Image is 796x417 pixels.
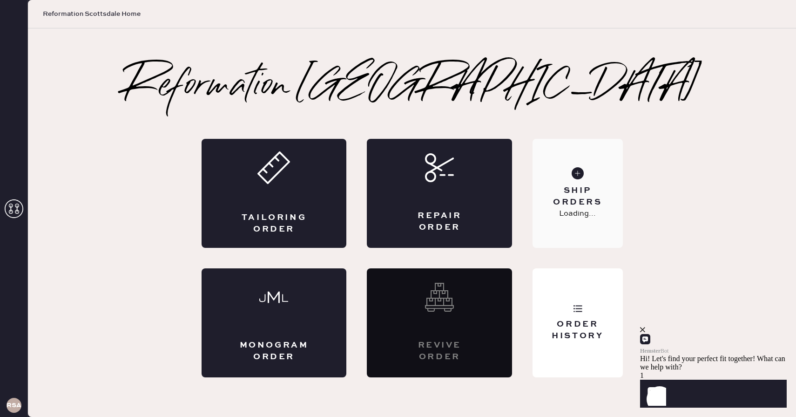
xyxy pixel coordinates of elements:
[540,319,615,342] div: Order History
[559,208,596,219] p: Loading...
[540,185,615,208] div: Ship Orders
[404,340,475,363] div: Revive order
[43,9,141,19] span: Reformation Scottsdale Home
[239,340,310,363] div: Monogram Order
[124,68,700,105] h2: Reformation [GEOGRAPHIC_DATA]
[404,210,475,233] div: Repair Order
[7,402,21,409] h3: RSA
[239,212,310,235] div: Tailoring Order
[367,268,512,377] div: Interested? Contact us at care@hemster.co
[640,291,794,415] iframe: Front Chat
